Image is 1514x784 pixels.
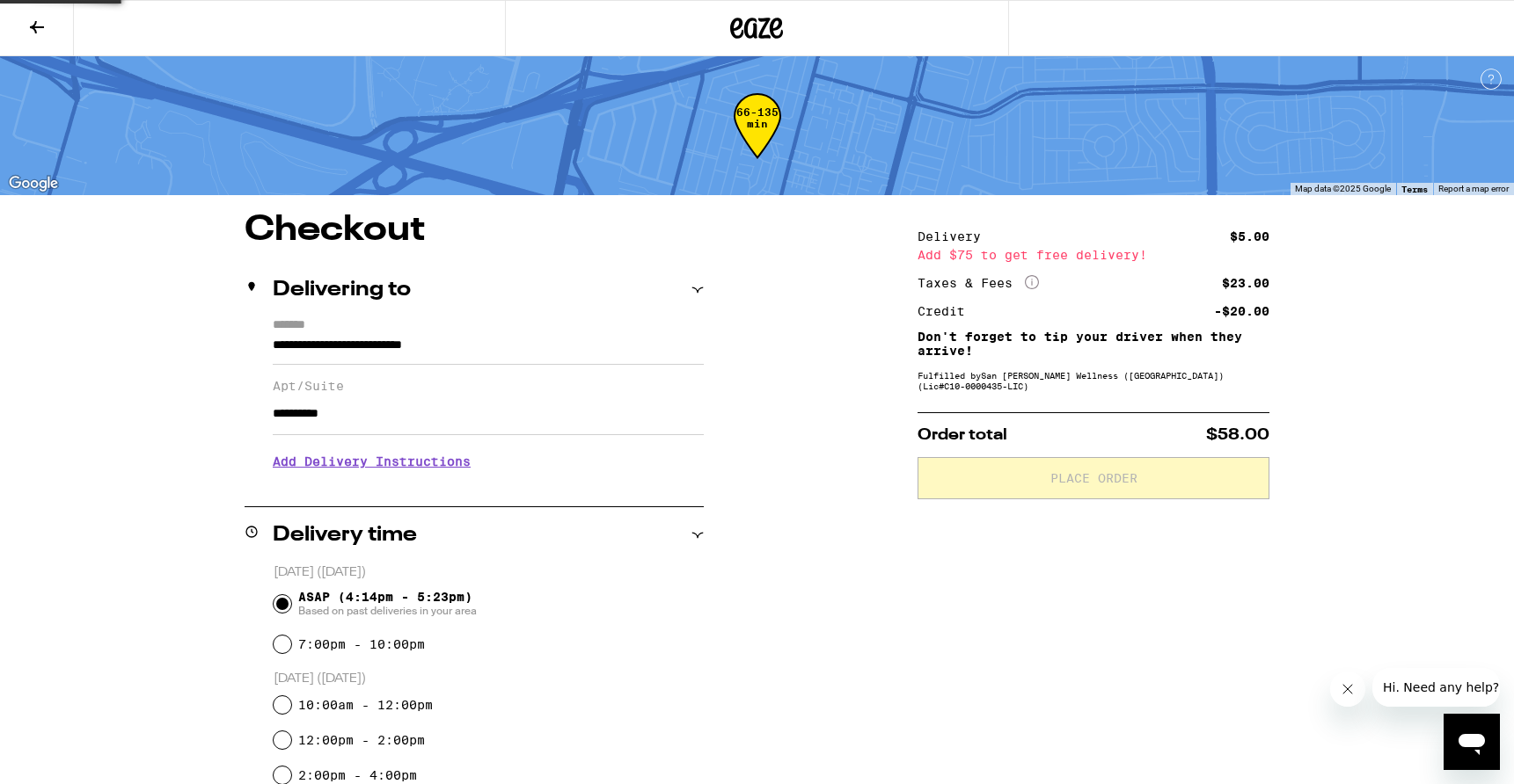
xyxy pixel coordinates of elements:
a: Terms [1401,184,1428,194]
div: -$20.00 [1214,305,1269,317]
p: We'll contact you at [PHONE_NUMBER] when we arrive [273,482,704,496]
p: [DATE] ([DATE]) [274,671,704,687]
span: ASAP (4:14pm - 5:23pm) [298,590,477,618]
div: $23.00 [1222,277,1269,289]
a: Report a map error [1438,184,1509,193]
p: Don't forget to tip your driver when they arrive! [918,330,1269,358]
label: Apt/Suite [273,379,704,393]
img: Google [4,172,62,195]
div: 66-135 min [734,106,781,172]
label: 10:00am - 12:00pm [298,698,433,712]
label: 2:00pm - 4:00pm [298,768,417,782]
label: 7:00pm - 10:00pm [298,637,425,651]
div: Taxes & Fees [918,275,1039,291]
label: 12:00pm - 2:00pm [298,733,425,747]
button: Place Order [918,457,1269,499]
div: Add $75 to get free delivery! [918,249,1269,261]
span: Order total [918,427,1007,443]
p: [DATE] ([DATE]) [274,564,704,581]
span: Map data ©2025 Google [1295,184,1391,193]
span: Place Order [1050,472,1137,484]
iframe: Message from company [1372,668,1500,707]
h1: Checkout [245,213,704,248]
div: $5.00 [1230,230,1269,243]
div: Delivery [918,230,993,243]
span: Based on past deliveries in your area [298,604,477,618]
span: $58.00 [1206,427,1269,443]
h2: Delivering to [273,279,411,301]
h3: Add Delivery Instructions [273,441,704,482]
a: Open this area in Google Maps (opens a new window) [4,172,62,195]
h2: Delivery time [273,525,417,546]
div: Fulfilled by San [PERSON_NAME] Wellness ([GEOGRAPHIC_DATA]) (Lic# C10-0000435-LIC ) [918,370,1269,391]
iframe: Button to launch messaging window [1444,714,1500,770]
div: Credit [918,305,977,317]
iframe: Close message [1330,671,1365,707]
